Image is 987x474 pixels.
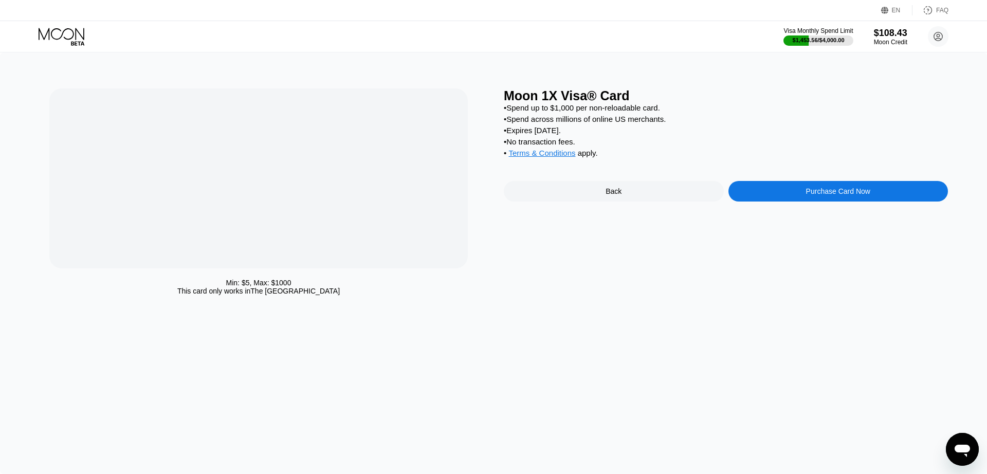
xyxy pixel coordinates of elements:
[783,27,853,34] div: Visa Monthly Spend Limit
[504,103,948,112] div: • Spend up to $1,000 per non-reloadable card.
[728,181,948,202] div: Purchase Card Now
[874,28,907,46] div: $108.43Moon Credit
[504,137,948,146] div: • No transaction fees.
[504,126,948,135] div: • Expires [DATE].
[177,287,340,295] div: This card only works in The [GEOGRAPHIC_DATA]
[881,5,912,15] div: EN
[793,37,845,43] div: $1,453.56 / $4,000.00
[946,433,979,466] iframe: Knap til at åbne messaging-vindue
[892,7,901,14] div: EN
[508,149,575,160] div: Terms & Conditions
[936,7,948,14] div: FAQ
[606,187,622,195] div: Back
[504,115,948,123] div: • Spend across millions of online US merchants.
[912,5,948,15] div: FAQ
[504,88,948,103] div: Moon 1X Visa® Card
[504,181,724,202] div: Back
[504,149,948,160] div: • apply .
[874,28,907,39] div: $108.43
[508,149,575,157] span: Terms & Conditions
[783,27,853,46] div: Visa Monthly Spend Limit$1,453.56/$4,000.00
[226,279,291,287] div: Min: $ 5 , Max: $ 1000
[806,187,870,195] div: Purchase Card Now
[874,39,907,46] div: Moon Credit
